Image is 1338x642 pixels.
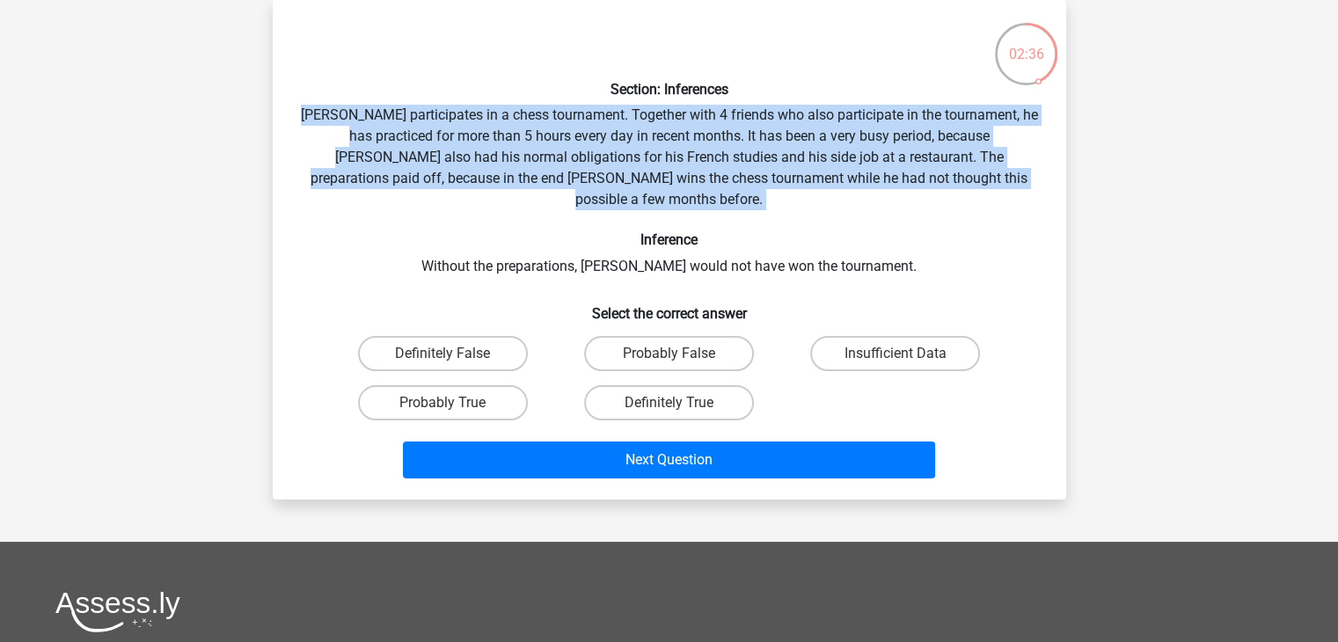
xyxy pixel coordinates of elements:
img: Assessly logo [55,591,180,632]
label: Probably False [584,336,754,371]
div: 02:36 [993,21,1059,65]
label: Probably True [358,385,528,420]
h6: Inference [301,231,1038,248]
button: Next Question [403,441,935,478]
h6: Select the correct answer [301,291,1038,322]
label: Insufficient Data [810,336,980,371]
label: Definitely True [584,385,754,420]
label: Definitely False [358,336,528,371]
div: [PERSON_NAME] participates in a chess tournament. Together with 4 friends who also participate in... [280,14,1059,485]
h6: Section: Inferences [301,81,1038,98]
